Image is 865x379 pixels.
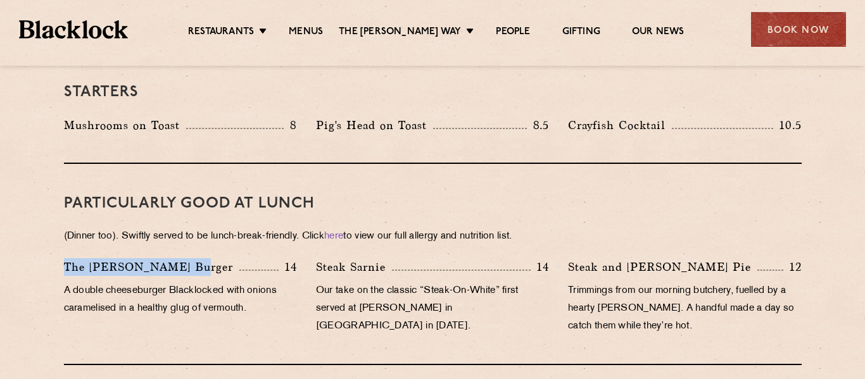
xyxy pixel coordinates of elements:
h3: Starters [64,84,802,101]
p: 14 [531,259,549,275]
a: here [324,232,343,241]
p: 14 [279,259,297,275]
a: Restaurants [188,26,254,40]
p: 10.5 [773,117,801,134]
p: 12 [783,259,802,275]
p: A double cheeseburger Blacklocked with onions caramelised in a healthy glug of vermouth. [64,282,297,318]
p: Our take on the classic “Steak-On-White” first served at [PERSON_NAME] in [GEOGRAPHIC_DATA] in [D... [316,282,549,335]
p: (Dinner too). Swiftly served to be lunch-break-friendly. Click to view our full allergy and nutri... [64,228,802,245]
p: 8 [284,117,297,134]
p: The [PERSON_NAME] Burger [64,258,239,276]
h3: PARTICULARLY GOOD AT LUNCH [64,196,802,212]
p: Mushrooms on Toast [64,116,186,134]
p: Steak Sarnie [316,258,392,276]
a: Our News [632,26,685,40]
a: The [PERSON_NAME] Way [339,26,461,40]
p: Crayfish Cocktail [568,116,672,134]
img: BL_Textured_Logo-footer-cropped.svg [19,20,128,39]
a: Menus [289,26,323,40]
a: Gifting [562,26,600,40]
p: Steak and [PERSON_NAME] Pie [568,258,757,276]
p: Pig's Head on Toast [316,116,433,134]
p: 8.5 [527,117,550,134]
a: People [496,26,530,40]
div: Book Now [751,12,846,47]
p: Trimmings from our morning butchery, fuelled by a hearty [PERSON_NAME]. A handful made a day so c... [568,282,801,335]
